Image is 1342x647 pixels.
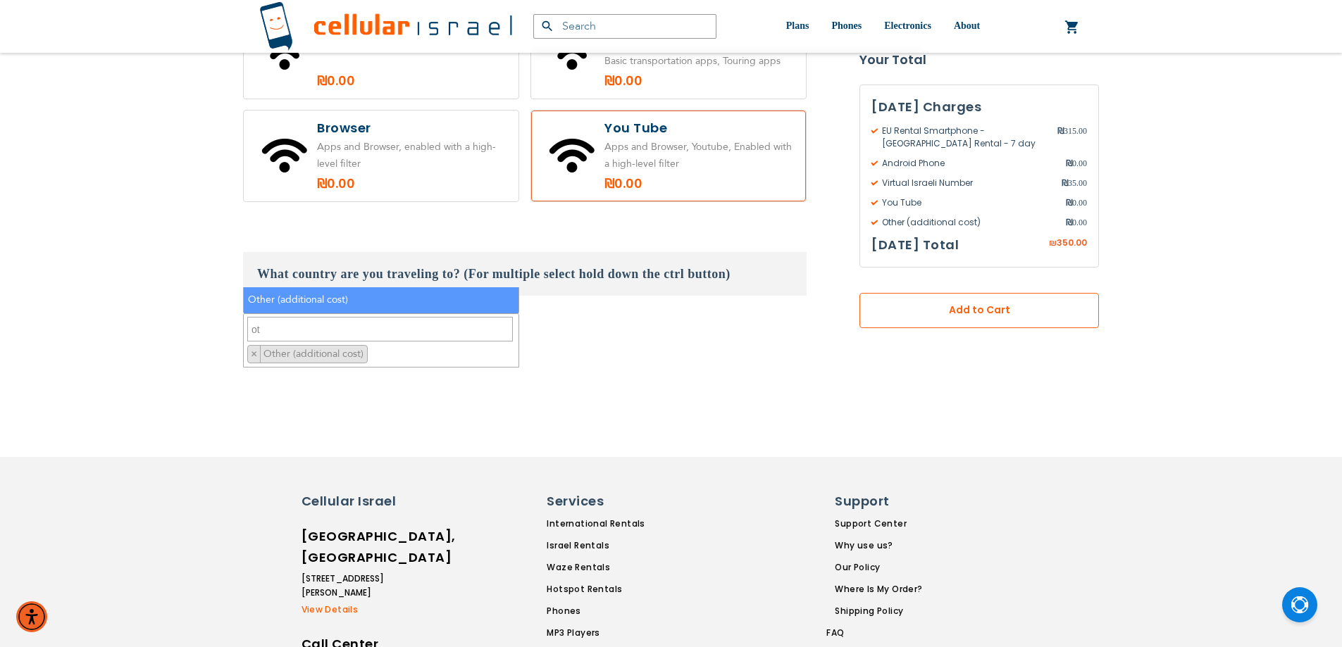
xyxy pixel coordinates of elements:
[835,583,922,596] a: Where Is My Order?
[1066,216,1072,229] span: ₪
[1066,216,1087,229] span: 0.00
[1062,177,1087,189] span: 35.00
[1057,125,1064,137] span: ₪
[786,20,809,31] span: Plans
[547,492,712,510] h6: Services
[859,49,1099,70] strong: Your Total
[547,605,721,617] a: Phones
[906,303,1052,318] span: Add to Cart
[831,20,862,31] span: Phones
[871,216,1066,229] span: Other (additional cost)
[1066,157,1072,170] span: ₪
[835,561,922,574] a: Our Policy
[262,347,367,360] span: Other (additional cost)
[547,517,721,530] a: International Rentals
[247,345,368,364] li: Other (additional cost)
[835,517,922,530] a: Support Center
[826,627,922,639] a: FAQ
[16,601,47,632] div: Accessibility Menu
[251,347,257,360] span: ×
[1049,237,1057,250] span: ₪
[547,561,721,574] a: Waze Rentals
[871,177,1062,189] span: Virtual Israeli Number
[1066,196,1087,209] span: 0.00
[954,20,980,31] span: About
[1057,125,1087,150] span: 315.00
[244,287,518,313] li: Other (additional cost)
[533,14,716,39] input: Search
[547,539,721,552] a: Israel Rentals
[835,539,922,552] a: Why use us?
[871,125,1057,150] span: EU Rental Smartphone - [GEOGRAPHIC_DATA] Rental - 7 day
[1062,177,1068,189] span: ₪
[871,234,959,256] h3: [DATE] Total
[1066,196,1072,209] span: ₪
[884,20,931,31] span: Electronics
[871,96,1087,118] h3: [DATE] Charges
[871,196,1066,209] span: You Tube
[1066,157,1087,170] span: 0.00
[248,346,261,363] button: Remove item
[243,252,807,296] h3: What country are you traveling to? (For multiple select hold down the ctrl button)
[835,605,922,617] a: Shipping Policy
[547,627,721,639] a: MP3 Players
[302,526,425,568] h6: [GEOGRAPHIC_DATA], [GEOGRAPHIC_DATA]
[871,157,1066,170] span: Android Phone
[835,492,914,510] h6: Support
[247,317,513,341] textarea: Search
[259,1,512,51] img: Cellular Israel Logo
[302,572,425,600] li: [STREET_ADDRESS][PERSON_NAME]
[859,293,1099,328] button: Add to Cart
[1057,237,1087,249] span: 350.00
[302,603,425,616] a: View Details
[302,492,425,510] h6: Cellular Israel
[547,583,721,596] a: Hotspot Rentals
